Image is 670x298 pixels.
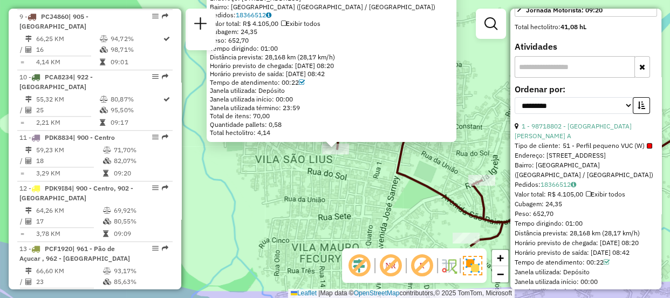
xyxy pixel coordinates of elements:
[152,73,159,80] em: Opções
[515,248,657,258] div: Horário previsto de saída: [DATE] 08:42
[36,216,102,227] td: 17
[110,57,162,67] td: 09:01
[36,205,102,216] td: 64,26 KM
[152,185,159,191] em: Opções
[281,19,320,28] span: Exibir todos
[36,105,99,116] td: 25
[36,145,102,155] td: 59,23 KM
[152,13,159,19] em: Opções
[515,122,632,140] a: 1 - 98718802 - [GEOGRAPHIC_DATA][PERSON_NAME] A
[45,73,73,81] span: PCA8234
[210,44,453,53] div: Tempo dirigindo: 01:00
[103,279,111,285] i: % de utilização da cubagem
[19,73,93,91] span: | 922 - [GEOGRAPHIC_DATA]
[515,238,657,248] div: Horário previsto de chegada: [DATE] 08:20
[19,276,25,287] td: /
[45,184,72,192] span: PDK9I84
[100,107,108,113] i: % de utilização da cubagem
[25,268,32,274] i: Distância Total
[19,216,25,227] td: /
[210,128,453,137] div: Total hectolitro: 4,14
[36,266,102,276] td: 66,60 KM
[19,168,25,179] td: =
[36,117,99,128] td: 2,21 KM
[113,168,168,179] td: 09:20
[103,231,108,237] i: Tempo total em rota
[110,117,162,128] td: 09:17
[25,158,32,164] i: Total de Atividades
[563,141,652,151] span: 51 - Perfil pequeno VUC (W)
[19,57,25,67] td: =
[210,112,453,120] div: Total de itens: 70,00
[463,256,482,275] img: Exibir/Ocultar setores
[299,78,305,86] a: Com service time
[440,257,457,274] img: Fluxo de ruas
[515,160,657,180] div: Bairro: [GEOGRAPHIC_DATA] ([GEOGRAPHIC_DATA] / [GEOGRAPHIC_DATA])
[19,44,25,55] td: /
[210,19,453,28] div: Valor total: R$ 4.105,00
[25,107,32,113] i: Total de Atividades
[25,46,32,53] i: Total de Atividades
[515,189,657,199] div: Valor total: R$ 4.105,00
[45,245,72,253] span: PCF1920
[162,185,168,191] em: Rota exportada
[515,200,562,208] span: Cubagem: 24,35
[152,245,159,252] em: Opções
[19,184,133,202] span: 12 -
[515,22,657,32] div: Total hectolitro:
[515,258,657,267] div: Tempo de atendimento: 00:22
[515,83,657,96] label: Ordenar por:
[492,266,508,282] a: Zoom out
[25,147,32,153] i: Distância Total
[36,228,102,239] td: 3,78 KM
[210,120,453,129] div: Quantidade pallets: 0,58
[19,133,115,141] span: 11 -
[526,5,603,15] div: Jornada Motorista: 09:20
[515,141,657,151] div: Tipo de cliente:
[25,207,32,214] i: Distância Total
[210,70,453,78] div: Horário previsto de saída: [DATE] 08:42
[480,13,502,35] a: Exibir filtros
[162,73,168,80] em: Rota exportada
[103,268,111,274] i: % de utilização do peso
[236,11,271,19] a: 18366512
[25,36,32,42] i: Distância Total
[113,216,168,227] td: 80,55%
[162,245,168,252] em: Rota exportada
[19,117,25,128] td: =
[110,44,162,55] td: 98,71%
[210,2,453,11] div: Bairro: [GEOGRAPHIC_DATA] ([GEOGRAPHIC_DATA] / [GEOGRAPHIC_DATA])
[266,12,271,18] i: Observações
[25,218,32,225] i: Total de Atividades
[110,105,162,116] td: 95,50%
[190,13,211,37] a: Nova sessão e pesquisa
[113,266,168,276] td: 93,17%
[19,245,130,262] span: 13 -
[633,97,650,114] button: Ordem crescente
[19,73,93,91] span: 10 -
[560,23,586,31] strong: 41,08 hL
[110,33,162,44] td: 94,72%
[210,28,257,36] span: Cubagem: 24,35
[25,96,32,103] i: Distância Total
[45,133,73,141] span: PDK8834
[515,42,657,52] h4: Atividades
[152,134,159,140] em: Opções
[586,190,625,198] span: Exibir todos
[515,267,657,277] div: Janela utilizada: Depósito
[36,155,102,166] td: 18
[36,57,99,67] td: 4,14 KM
[515,277,657,287] div: Janela utilizada início: 00:00
[515,151,657,160] div: Endereço: [STREET_ADDRESS]
[163,36,170,42] i: Rota otimizada
[19,245,130,262] span: | 961 - Pão de Açucar , 962 - [GEOGRAPHIC_DATA]
[19,12,88,30] span: 9 -
[210,62,453,70] div: Horário previsto de chegada: [DATE] 08:20
[497,251,504,265] span: +
[288,289,515,298] div: Map data © contributors,© 2025 TomTom, Microsoft
[515,287,657,296] div: Janela utilizada término: 23:59
[41,12,69,21] span: PCJ4860
[210,78,453,87] div: Tempo de atendimento: 00:22
[36,33,99,44] td: 66,25 KM
[73,133,115,141] span: | 900 - Centro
